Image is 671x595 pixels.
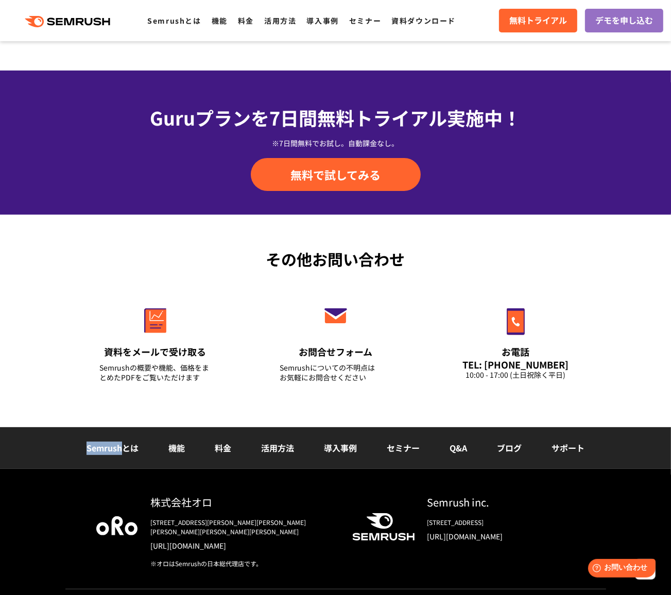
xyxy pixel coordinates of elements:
[261,442,294,454] a: 活用方法
[499,9,577,32] a: 無料トライアル
[427,531,575,541] a: [URL][DOMAIN_NAME]
[215,442,231,454] a: 料金
[259,286,413,395] a: お問合せフォーム Semrushについての不明点はお気軽にお問合せください
[147,15,201,26] a: Semrushとは
[96,516,137,535] img: oro company
[552,442,584,454] a: サポート
[290,167,381,182] span: 無料で試してみる
[391,15,456,26] a: 資料ダウンロード
[150,559,336,568] div: ※オロはSemrushの日本総代理店です。
[427,495,575,510] div: Semrush inc.
[427,518,575,527] div: [STREET_ADDRESS]
[307,15,339,26] a: 導入事例
[238,15,254,26] a: 料金
[280,363,391,382] div: Semrushについての不明点は お気軽にお問合せください
[280,345,391,358] div: お問合せフォーム
[150,540,336,551] a: [URL][DOMAIN_NAME]
[317,104,521,131] span: 無料トライアル実施中！
[509,14,567,27] span: 無料トライアル
[349,15,381,26] a: セミナー
[100,345,211,358] div: 資料をメールで受け取る
[150,518,336,536] div: [STREET_ADDRESS][PERSON_NAME][PERSON_NAME][PERSON_NAME][PERSON_NAME][PERSON_NAME]
[65,103,606,131] div: Guruプランを7日間
[150,495,336,510] div: 株式会社オロ
[324,442,357,454] a: 導入事例
[595,14,653,27] span: デモを申し込む
[460,370,572,380] div: 10:00 - 17:00 (土日祝除く平日)
[168,442,185,454] a: 機能
[251,158,421,191] a: 無料で試してみる
[100,363,211,382] div: Semrushの概要や機能、価格をまとめたPDFをご覧いただけます
[579,555,660,584] iframe: Help widget launcher
[460,345,572,358] div: お電話
[87,442,139,454] a: Semrushとは
[264,15,296,26] a: 活用方法
[585,9,663,32] a: デモを申し込む
[387,442,420,454] a: セミナー
[497,442,522,454] a: ブログ
[460,359,572,370] div: TEL: [PHONE_NUMBER]
[78,286,233,395] a: 資料をメールで受け取る Semrushの概要や機能、価格をまとめたPDFをご覧いただけます
[450,442,467,454] a: Q&A
[65,248,606,271] div: その他お問い合わせ
[65,138,606,148] div: ※7日間無料でお試し。自動課金なし。
[212,15,228,26] a: 機能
